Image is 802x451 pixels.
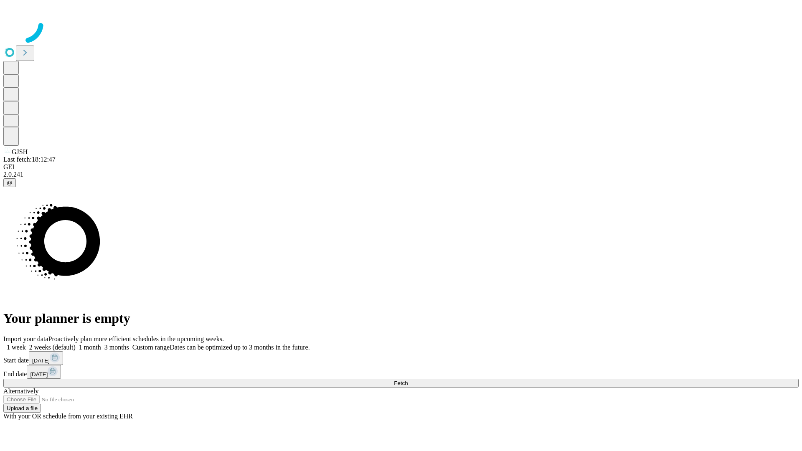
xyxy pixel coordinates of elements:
[3,379,799,388] button: Fetch
[3,171,799,178] div: 2.0.241
[32,357,50,364] span: [DATE]
[3,178,16,187] button: @
[3,413,133,420] span: With your OR schedule from your existing EHR
[104,344,129,351] span: 3 months
[170,344,310,351] span: Dates can be optimized up to 3 months in the future.
[3,365,799,379] div: End date
[7,180,13,186] span: @
[3,388,38,395] span: Alternatively
[3,311,799,326] h1: Your planner is empty
[3,351,799,365] div: Start date
[48,335,224,342] span: Proactively plan more efficient schedules in the upcoming weeks.
[29,344,76,351] span: 2 weeks (default)
[3,404,41,413] button: Upload a file
[394,380,408,386] span: Fetch
[27,365,61,379] button: [DATE]
[3,335,48,342] span: Import your data
[79,344,101,351] span: 1 month
[12,148,28,155] span: GJSH
[3,156,56,163] span: Last fetch: 18:12:47
[29,351,63,365] button: [DATE]
[7,344,26,351] span: 1 week
[3,163,799,171] div: GEI
[132,344,170,351] span: Custom range
[30,371,48,378] span: [DATE]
